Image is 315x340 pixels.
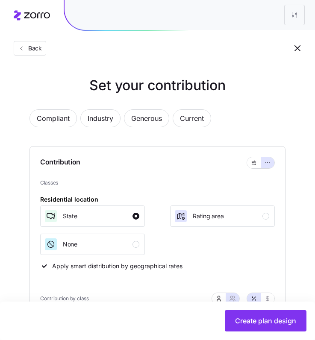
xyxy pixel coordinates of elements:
button: Current [173,109,211,127]
span: Contribution by class [40,295,89,303]
span: Rating area [193,212,224,220]
button: Compliant [29,109,77,127]
span: State [63,212,77,220]
h1: Set your contribution [16,75,299,96]
span: Classes [40,179,275,187]
button: Generous [124,109,169,127]
span: Generous [131,110,162,127]
span: Contribution [40,157,80,169]
button: Create plan design [225,310,306,331]
span: Back [25,44,42,53]
span: Create plan design [235,316,296,326]
span: Current [180,110,204,127]
div: Residential location [40,195,98,204]
button: Industry [80,109,121,127]
span: Compliant [37,110,70,127]
span: None [63,240,77,249]
button: Back [14,41,46,56]
span: Industry [88,110,113,127]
